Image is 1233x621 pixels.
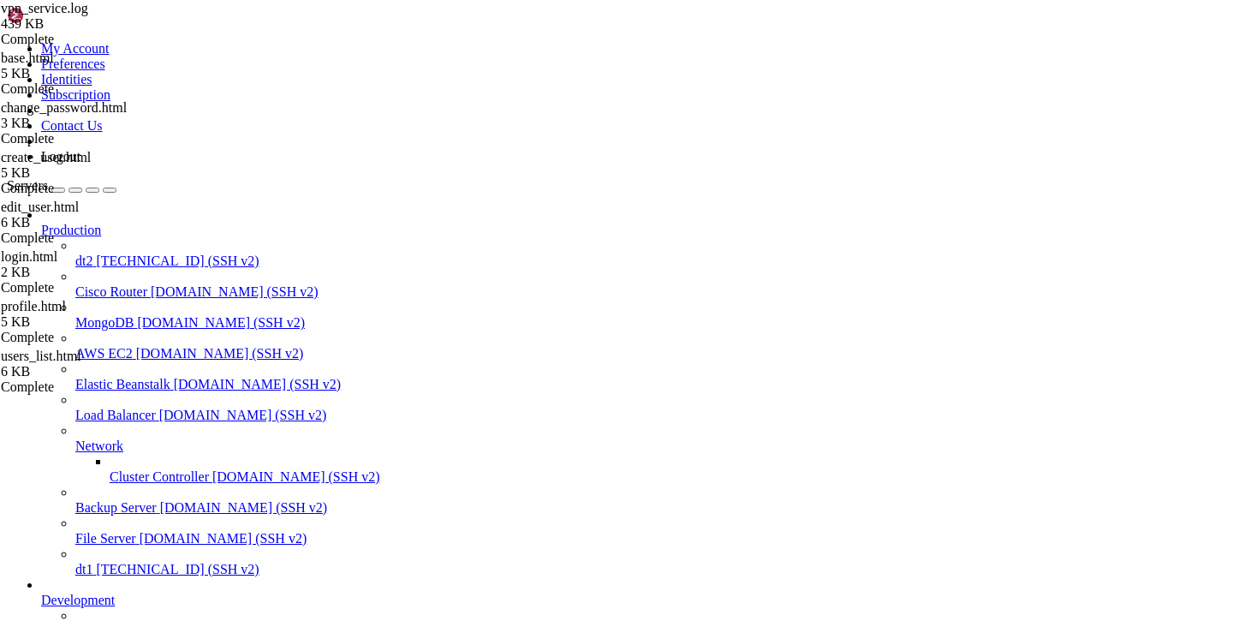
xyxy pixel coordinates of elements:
[1,66,172,81] div: 5 KB
[1,1,88,15] span: vpn_service.log
[1,265,172,280] div: 2 KB
[1,299,66,313] span: profile.html
[1,330,172,345] div: Complete
[7,292,1009,307] x-row: 50 updates can be applied immediately.
[1,32,172,47] div: Complete
[1,364,172,379] div: 6 KB
[1,51,54,65] span: base.html
[7,64,1009,79] x-row: * Support: [URL][DOMAIN_NAME]
[7,192,1009,206] x-row: * Strictly confined Kubernetes makes edge and IoT secure. Learn how MicroK8s
[7,7,1009,21] x-row: Welcome to Ubuntu 24.04.2 LTS (GNU/Linux 6.8.0-35-generic x86_64)
[7,164,1009,178] x-row: Swap usage: 0%
[1,249,172,280] span: login.html
[1,349,172,379] span: users_list.html
[1,249,57,264] span: login.html
[7,406,1009,421] x-row: Last login: [DATE] from [TECHNICAL_ID]
[1,81,172,97] div: Complete
[1,150,91,164] span: create_user.html
[1,181,172,196] div: Complete
[1,150,172,181] span: create_user.html
[1,215,172,230] div: 6 KB
[7,235,1009,249] x-row: [URL][DOMAIN_NAME]
[1,116,172,131] div: 3 KB
[7,263,1009,278] x-row: Expanded Security Maintenance for Applications is not enabled.
[1,379,172,395] div: Complete
[1,165,172,181] div: 5 KB
[1,314,172,330] div: 5 KB
[7,306,1009,320] x-row: To see these additional updates run: apt list --upgradable
[1,230,172,246] div: Complete
[1,349,81,363] span: users_list.html
[7,93,1009,107] x-row: System information as of [DATE]
[7,391,1009,406] x-row: *** System restart required ***
[1,100,127,115] span: change_password.html
[1,131,172,146] div: Complete
[7,50,1009,64] x-row: * Management: [URL][DOMAIN_NAME]
[7,35,1009,50] x-row: * Documentation: [URL][DOMAIN_NAME]
[7,121,1009,135] x-row: System load: 0.81 Processes: 240
[1,1,172,32] span: vpn_service.log
[7,135,1009,150] x-row: Usage of /: 2.9% of 231.44GB Users logged in: 0
[1,16,172,32] div: 439 KB
[1,299,172,330] span: profile.html
[7,420,1009,434] x-row: root@hiplet-33900:~#
[1,51,172,81] span: base.html
[7,334,1009,349] x-row: 1 additional security update can be applied with ESM Apps.
[1,200,172,230] span: edit_user.html
[158,420,165,434] div: (21, 29)
[7,349,1009,363] x-row: Learn more about enabling ESM Apps service at [URL][DOMAIN_NAME]
[7,149,1009,164] x-row: Memory usage: 6% IPv4 address for ens3: [TECHNICAL_ID]
[7,206,1009,221] x-row: just raised the bar for easy, resilient and secure K8s cluster deployment.
[1,100,172,131] span: change_password.html
[1,200,79,214] span: edit_user.html
[1,280,172,296] div: Complete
